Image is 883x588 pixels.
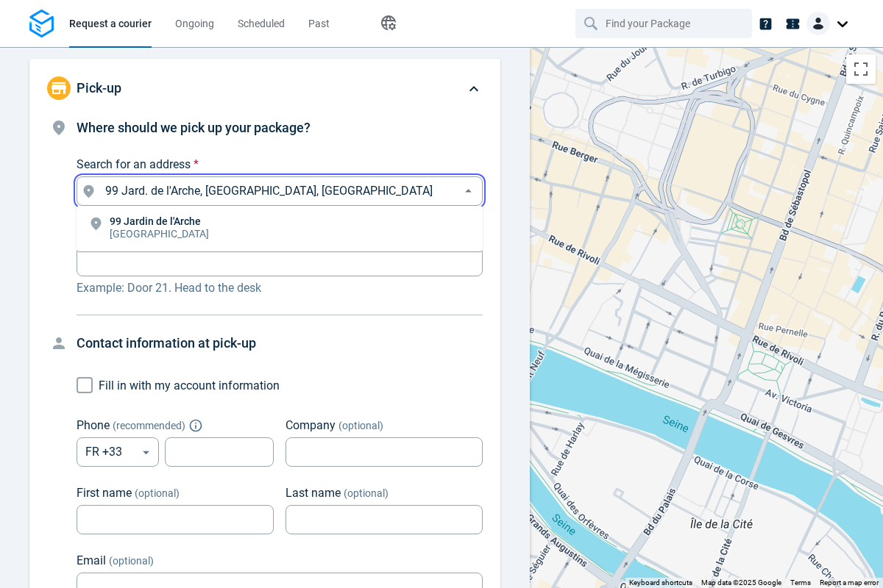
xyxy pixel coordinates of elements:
span: Scheduled [238,18,285,29]
p: 99 Jardin de l'Arche [110,216,209,226]
span: Phone [77,418,110,432]
span: Last name [286,486,341,500]
span: (optional) [135,487,180,499]
span: Map data ©2025 Google [701,578,781,587]
p: [GEOGRAPHIC_DATA] [110,226,209,241]
div: FR +33 [77,437,159,467]
span: Company [286,418,336,432]
a: Open this area in Google Maps (opens a new window) [533,569,582,588]
h4: Contact information at pick-up [77,333,483,354]
a: Report a map error [820,578,879,587]
span: Email [77,553,106,567]
button: Explain "Recommended" [191,421,200,430]
div: Pick-up [29,59,500,118]
span: Where should we pick up your package? [77,120,311,135]
span: (optional) [338,420,383,431]
img: Logo [29,10,54,38]
input: Find your Package [606,10,725,37]
button: Keyboard shortcuts [629,578,692,588]
span: Pick-up [77,80,121,96]
span: Request a courier [69,18,152,29]
span: First name [77,486,132,500]
span: Ongoing [175,18,214,29]
img: Google [533,569,582,588]
span: Fill in with my account information [99,379,280,392]
span: (optional) [109,555,154,567]
span: (optional) [344,487,389,499]
span: Past [308,18,330,29]
button: Toggle fullscreen view [846,54,876,84]
a: Terms [790,578,811,587]
span: ( recommended ) [113,420,185,431]
span: Search for an address [77,157,191,171]
button: Close [459,182,478,201]
img: Client [806,12,830,35]
p: Example: Door 21. Head to the desk [77,279,483,297]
